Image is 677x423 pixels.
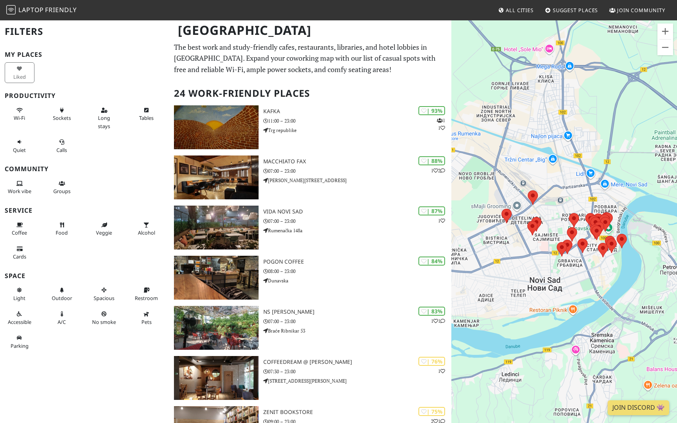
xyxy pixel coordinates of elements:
[495,3,537,17] a: All Cities
[263,277,451,284] p: Dunavska
[13,146,26,154] span: Quiet
[89,104,119,132] button: Long stays
[263,167,451,175] p: 07:00 – 23:00
[53,188,71,195] span: Group tables
[263,327,451,334] p: Braće Ribnikar 53
[169,306,451,350] a: NS Michelangelo | 83% 11 NS [PERSON_NAME] 07:00 – 23:00 Braće Ribnikar 53
[5,20,165,43] h2: Filters
[52,295,72,302] span: Outdoor area
[263,217,451,225] p: 07:00 – 23:00
[5,272,165,280] h3: Space
[263,117,451,125] p: 11:00 – 23:00
[174,105,259,149] img: Kafka
[6,4,77,17] a: LaptopFriendly LaptopFriendly
[18,5,44,14] span: Laptop
[174,155,259,199] img: Macchiato Fax
[657,40,673,55] button: Zoom out
[132,104,161,125] button: Tables
[608,400,669,415] a: Join Discord 👾
[263,108,451,115] h3: Kafka
[11,342,29,349] span: Parking
[263,158,451,165] h3: Macchiato Fax
[14,114,25,121] span: Stable Wi-Fi
[169,206,451,249] a: Vida Novi Sad | 87% 1 Vida Novi Sad 07:00 – 23:00 Rumenačka 148a
[5,92,165,99] h3: Productivity
[169,105,451,149] a: Kafka | 93% 11 Kafka 11:00 – 23:00 Trg republike
[263,127,451,134] p: Trg republike
[5,284,34,304] button: Light
[169,256,451,300] a: Pogon Coffee | 84% Pogon Coffee 08:00 – 23:00 Dunavska
[263,268,451,275] p: 08:00 – 23:00
[139,114,154,121] span: Work-friendly tables
[553,7,598,14] span: Suggest Places
[89,219,119,239] button: Veggie
[45,5,76,14] span: Friendly
[13,253,26,260] span: Credit cards
[418,257,445,266] div: | 84%
[96,229,112,236] span: Veggie
[174,42,447,75] p: The best work and study-friendly cafes, restaurants, libraries, and hotel lobbies in [GEOGRAPHIC_...
[263,309,451,315] h3: NS [PERSON_NAME]
[174,256,259,300] img: Pogon Coffee
[174,206,259,249] img: Vida Novi Sad
[418,307,445,316] div: | 83%
[6,5,16,14] img: LaptopFriendly
[174,356,259,400] img: Coffeedream @ Petra Drapšina
[263,409,451,416] h3: Zenit Bookstore
[47,284,77,304] button: Outdoor
[56,146,67,154] span: Video/audio calls
[5,207,165,214] h3: Service
[263,258,451,265] h3: Pogon Coffee
[263,227,451,234] p: Rumenačka 148a
[263,208,451,215] h3: Vida Novi Sad
[418,106,445,115] div: | 93%
[132,284,161,304] button: Restroom
[53,114,71,121] span: Power sockets
[5,242,34,263] button: Cards
[47,219,77,239] button: Food
[89,284,119,304] button: Spacious
[657,23,673,39] button: Zoom in
[263,177,451,184] p: [PERSON_NAME][STREET_ADDRESS]
[5,331,34,352] button: Parking
[169,155,451,199] a: Macchiato Fax | 88% 12 Macchiato Fax 07:00 – 23:00 [PERSON_NAME][STREET_ADDRESS]
[56,229,68,236] span: Food
[5,136,34,156] button: Quiet
[8,318,31,325] span: Accessible
[98,114,110,129] span: Long stays
[263,368,451,375] p: 07:30 – 23:00
[138,229,155,236] span: Alcohol
[263,359,451,365] h3: Coffeedream @ [PERSON_NAME]
[47,307,77,328] button: A/C
[5,177,34,198] button: Work vibe
[47,136,77,156] button: Calls
[47,104,77,125] button: Sockets
[58,318,66,325] span: Air conditioned
[437,117,445,132] p: 1 1
[141,318,152,325] span: Pet friendly
[89,307,119,328] button: No smoke
[438,217,445,224] p: 1
[542,3,601,17] a: Suggest Places
[263,318,451,325] p: 07:00 – 23:00
[263,377,451,385] p: [STREET_ADDRESS][PERSON_NAME]
[606,3,668,17] a: Join Community
[506,7,534,14] span: All Cities
[132,307,161,328] button: Pets
[5,104,34,125] button: Wi-Fi
[169,356,451,400] a: Coffeedream @ Petra Drapšina | 76% 1 Coffeedream @ [PERSON_NAME] 07:30 – 23:00 [STREET_ADDRESS][P...
[418,156,445,165] div: | 88%
[5,51,165,58] h3: My Places
[174,306,259,350] img: NS Michelangelo
[431,167,445,174] p: 1 2
[132,219,161,239] button: Alcohol
[12,229,27,236] span: Coffee
[617,7,665,14] span: Join Community
[438,367,445,375] p: 1
[431,317,445,325] p: 1 1
[135,295,158,302] span: Restroom
[418,206,445,215] div: | 87%
[172,20,450,41] h1: [GEOGRAPHIC_DATA]
[174,81,447,105] h2: 24 Work-Friendly Places
[13,295,25,302] span: Natural light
